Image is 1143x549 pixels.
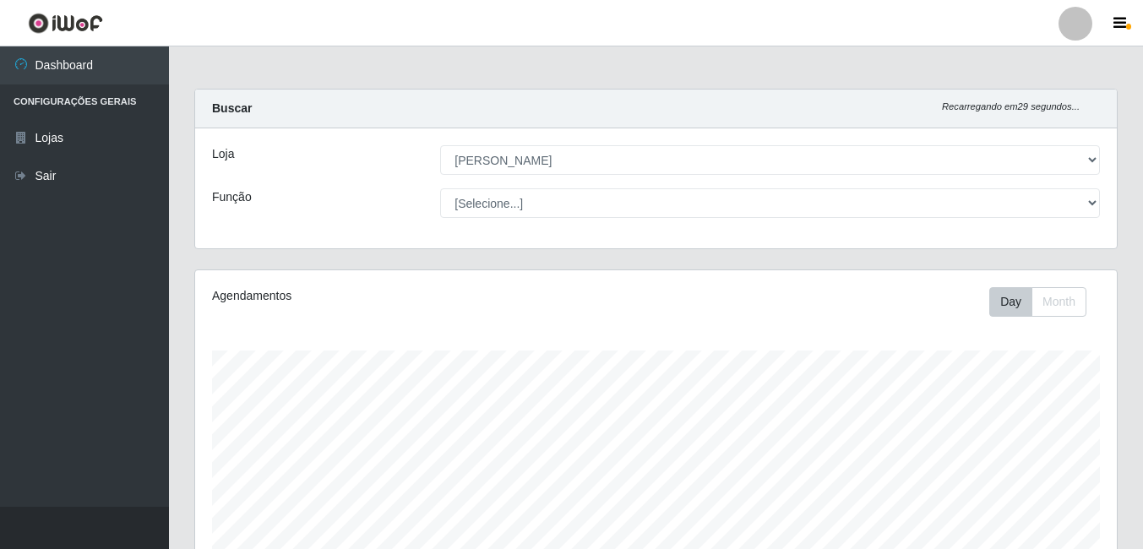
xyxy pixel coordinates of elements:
[989,287,1100,317] div: Toolbar with button groups
[989,287,1086,317] div: First group
[212,287,567,305] div: Agendamentos
[212,101,252,115] strong: Buscar
[942,101,1080,111] i: Recarregando em 29 segundos...
[212,145,234,163] label: Loja
[28,13,103,34] img: CoreUI Logo
[1031,287,1086,317] button: Month
[212,188,252,206] label: Função
[989,287,1032,317] button: Day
